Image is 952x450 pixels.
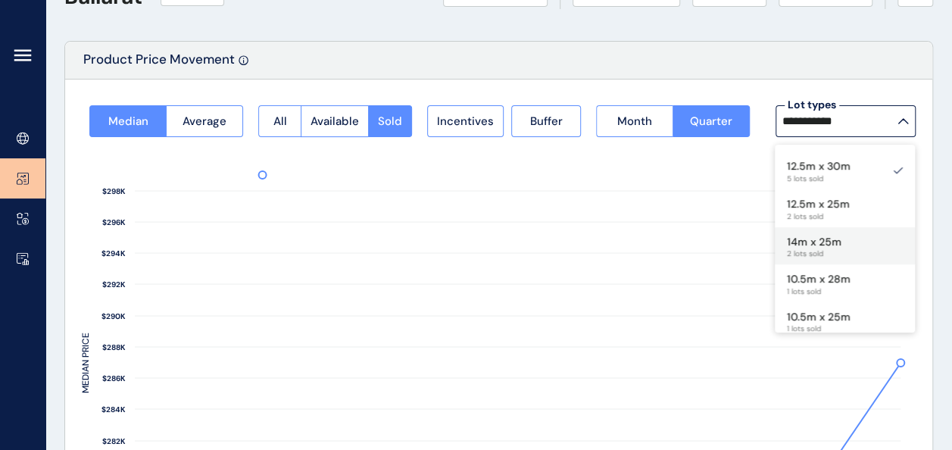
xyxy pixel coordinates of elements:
p: 10.5m x 28m [787,272,851,287]
span: Average [183,114,226,129]
p: 12.5m x 30m [787,159,851,174]
span: Median [108,114,148,129]
button: All [258,105,301,137]
text: MEDIAN PRICE [80,333,92,393]
span: Quarter [690,114,732,129]
p: 12.5m x 25m [787,197,850,212]
button: Available [301,105,368,137]
span: Buffer [530,114,563,129]
text: $290K [101,311,126,321]
text: $296K [102,217,126,227]
span: All [273,114,287,129]
label: Lot types [785,98,839,113]
button: Average [166,105,243,137]
text: $294K [101,248,126,258]
text: $298K [102,186,126,196]
span: Month [617,114,652,129]
text: $292K [102,280,126,289]
p: 10.5m x 25m [787,310,851,325]
text: $284K [101,405,126,414]
button: Sold [368,105,412,137]
button: Quarter [673,105,750,137]
span: 1 lots sold [787,287,851,296]
button: Buffer [511,105,581,137]
button: Incentives [427,105,504,137]
text: $286K [102,373,126,383]
span: 2 lots sold [787,212,850,221]
text: $282K [102,436,126,446]
span: Incentives [437,114,494,129]
span: Sold [378,114,402,129]
span: 1 lots sold [787,324,851,333]
button: Median [89,105,166,137]
p: Product Price Movement [83,51,235,79]
button: Month [596,105,673,137]
p: 14m x 25m [787,235,841,250]
span: Available [311,114,359,129]
span: 2 lots sold [787,249,841,258]
span: 5 lots sold [787,174,851,183]
text: $288K [102,342,126,352]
